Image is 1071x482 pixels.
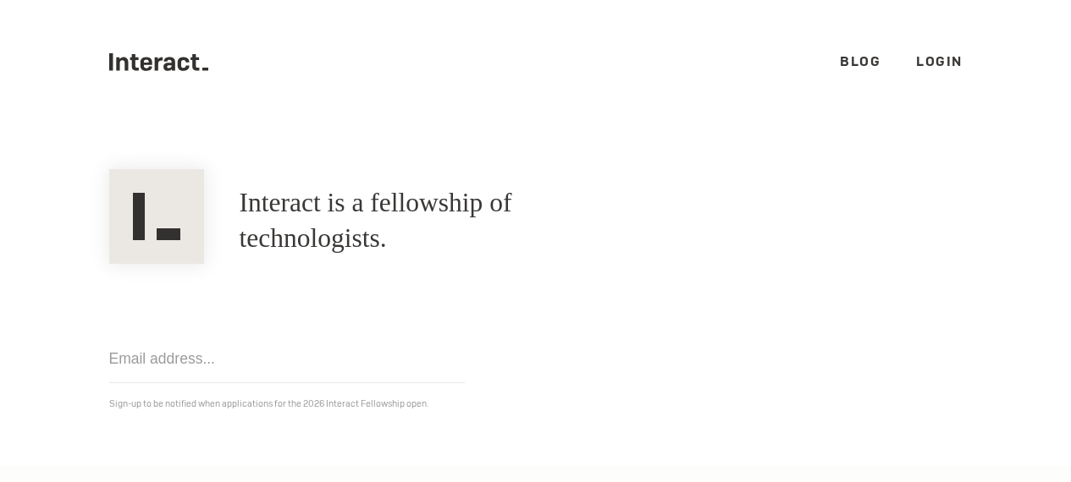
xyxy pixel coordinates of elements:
[109,169,204,264] img: Interact Logo
[840,52,881,70] a: Blog
[240,185,640,256] h1: Interact is a fellowship of technologists.
[109,335,465,383] input: Email address...
[916,52,963,70] a: Login
[109,395,963,413] p: Sign-up to be notified when applications for the 2026 Interact Fellowship open.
